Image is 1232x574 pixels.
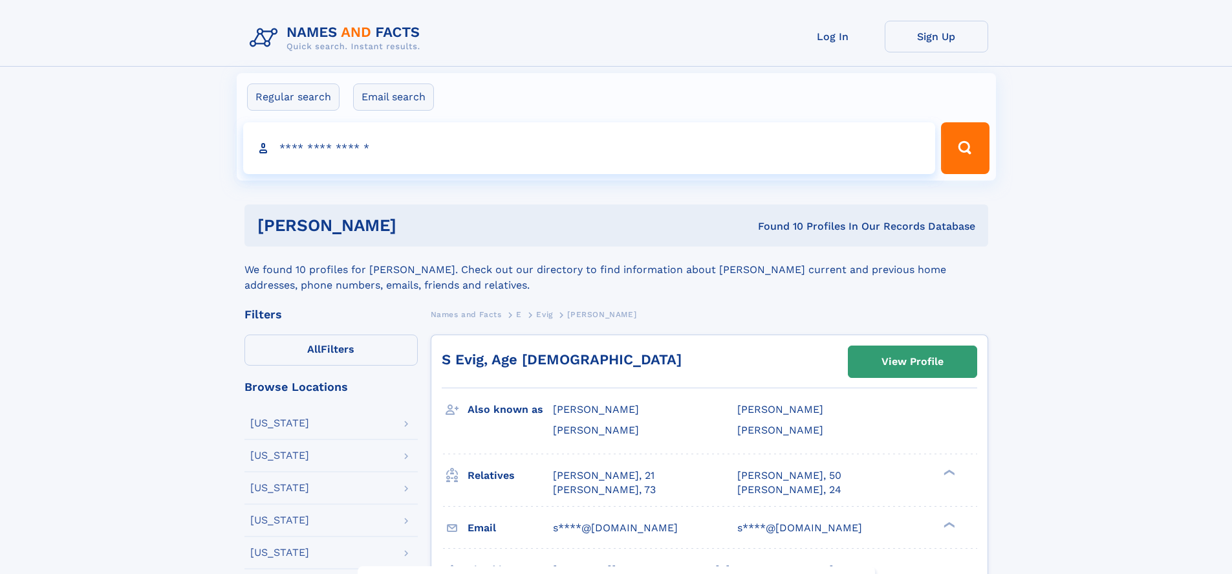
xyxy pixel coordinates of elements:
[468,517,553,539] h3: Email
[737,483,841,497] a: [PERSON_NAME], 24
[885,21,988,52] a: Sign Up
[468,465,553,487] h3: Relatives
[781,21,885,52] a: Log In
[848,346,977,377] a: View Profile
[244,335,418,366] label: Filters
[250,450,309,461] div: [US_STATE]
[468,399,553,421] h3: Also known as
[536,306,552,322] a: Evig
[244,381,418,393] div: Browse Locations
[516,306,522,322] a: E
[553,469,654,483] a: [PERSON_NAME], 21
[553,483,656,497] a: [PERSON_NAME], 73
[250,418,309,428] div: [US_STATE]
[353,83,434,111] label: Email search
[243,122,936,174] input: search input
[553,424,639,436] span: [PERSON_NAME]
[516,310,522,319] span: E
[257,217,578,234] h1: [PERSON_NAME]
[244,21,431,56] img: Logo Names and Facts
[250,515,309,525] div: [US_STATE]
[536,310,552,319] span: Evig
[431,306,502,322] a: Names and Facts
[941,122,989,174] button: Search Button
[737,424,823,436] span: [PERSON_NAME]
[940,520,956,529] div: ❯
[881,347,944,377] div: View Profile
[247,83,340,111] label: Regular search
[553,403,639,415] span: [PERSON_NAME]
[250,547,309,558] div: [US_STATE]
[737,469,841,483] a: [PERSON_NAME], 50
[567,310,636,319] span: [PERSON_NAME]
[737,403,823,415] span: [PERSON_NAME]
[940,468,956,476] div: ❯
[250,483,309,493] div: [US_STATE]
[442,351,682,368] a: S Evig, Age [DEMOGRAPHIC_DATA]
[244,247,988,293] div: We found 10 profiles for [PERSON_NAME]. Check out our directory to find information about [PERSON...
[244,309,418,320] div: Filters
[307,343,321,355] span: All
[577,219,975,234] div: Found 10 Profiles In Our Records Database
